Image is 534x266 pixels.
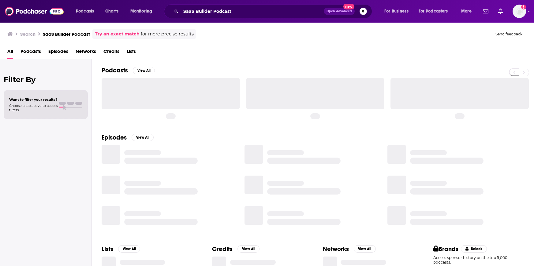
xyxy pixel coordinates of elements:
a: Show notifications dropdown [480,6,491,16]
button: View All [132,134,154,141]
a: PodcastsView All [102,67,155,74]
a: Episodes [48,46,68,59]
span: New [343,4,354,9]
button: open menu [126,6,160,16]
h2: Credits [212,245,233,253]
a: Charts [101,6,122,16]
img: User Profile [513,5,526,18]
a: EpisodesView All [102,134,154,141]
a: CreditsView All [212,245,260,253]
div: Search podcasts, credits, & more... [170,4,378,18]
button: open menu [457,6,479,16]
h3: SaaS Builder Podcast [43,31,90,37]
a: Networks [76,46,96,59]
a: All [7,46,13,59]
h2: Episodes [102,134,127,141]
h2: Brands [433,245,459,253]
span: Choose a tab above to access filters. [9,104,58,112]
span: Open Advanced [327,10,352,13]
p: Access sponsor history on the top 5,000 podcasts. [433,255,524,264]
span: Want to filter your results? [9,97,58,102]
button: Open AdvancedNew [324,8,355,15]
a: Show notifications dropdown [496,6,505,16]
button: View All [133,67,155,74]
button: View All [118,245,140,253]
h2: Filter By [4,75,88,84]
a: Podcasts [21,46,41,59]
button: View All [354,245,376,253]
a: Credits [103,46,119,59]
button: View All [237,245,260,253]
h2: Podcasts [102,67,128,74]
input: Search podcasts, credits, & more... [181,6,324,16]
button: Send feedback [494,31,524,37]
span: For Podcasters [419,7,448,16]
span: Charts [105,7,118,16]
a: Try an exact match [95,31,140,38]
h3: Search [20,31,35,37]
button: open menu [380,6,416,16]
button: open menu [415,6,457,16]
a: ListsView All [102,245,140,253]
button: open menu [72,6,102,16]
h2: Lists [102,245,113,253]
span: More [461,7,472,16]
span: Podcasts [76,7,94,16]
a: Lists [127,46,136,59]
span: Logged in as patiencebaldacci [513,5,526,18]
span: Monitoring [130,7,152,16]
span: For Business [384,7,409,16]
img: Podchaser - Follow, Share and Rate Podcasts [5,5,64,17]
span: for more precise results [141,31,194,38]
a: NetworksView All [323,245,376,253]
button: Show profile menu [513,5,526,18]
button: Unlock [461,245,487,253]
h2: Networks [323,245,349,253]
svg: Add a profile image [521,5,526,9]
